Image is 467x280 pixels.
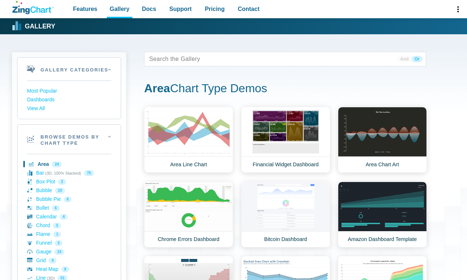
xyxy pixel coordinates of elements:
a: Financial Widget Dashboard [241,107,330,173]
span: Or [412,56,422,62]
span: And [397,56,412,62]
a: Amazon Dashboard Template [338,182,427,248]
a: Bitcoin Dashboard [241,182,330,248]
strong: Gallery [25,23,55,30]
a: Area Chart Art [338,107,427,173]
span: Docs [142,4,156,14]
a: View All [27,104,111,113]
span: Features [73,4,97,14]
h2: Gallery Categories [18,58,121,81]
strong: Area [144,82,170,95]
a: Most Popular [27,87,111,96]
a: ZingChart Logo. Click to return to the homepage [12,1,54,14]
a: Chrome Errors Dashboard [144,182,233,248]
h1: Chart Type Demos [144,81,426,97]
h2: Browse Demos By Chart Type [18,125,121,154]
span: Pricing [205,4,224,14]
span: Gallery [110,4,130,14]
a: Dashboards [27,96,111,104]
a: Area Line Chart [144,107,233,173]
span: Contact [238,4,260,14]
a: Gallery [12,21,55,32]
span: Support [169,4,192,14]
